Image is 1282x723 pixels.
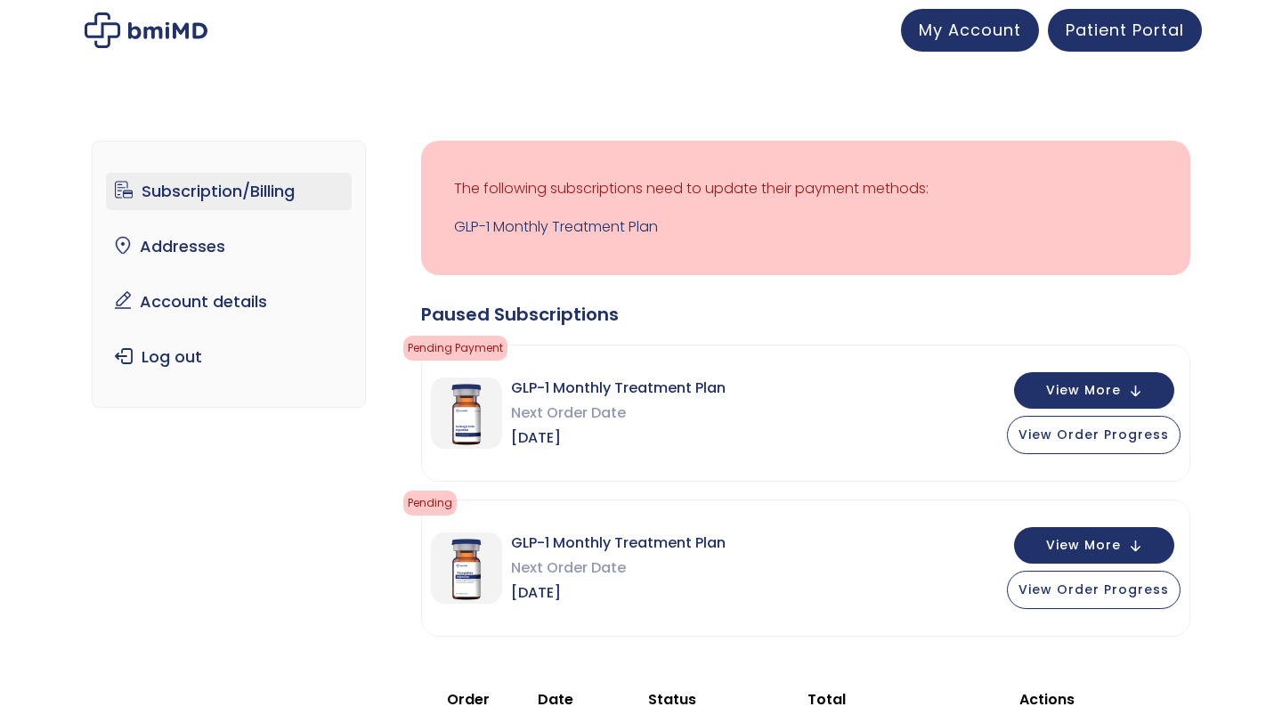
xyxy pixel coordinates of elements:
[403,336,507,361] span: Pending Payment
[511,531,726,556] span: GLP-1 Monthly Treatment Plan
[1014,372,1174,409] button: View More
[511,426,726,451] span: [DATE]
[85,12,207,48] img: My account
[919,19,1021,41] span: My Account
[431,378,502,449] img: GLP-1 Monthly Treatment Plan
[106,338,353,376] a: Log out
[511,556,726,581] span: Next Order Date
[403,491,457,516] span: pending
[454,176,1157,201] p: The following subscriptions need to update their payment methods:
[106,228,353,265] a: Addresses
[106,283,353,321] a: Account details
[1007,571,1181,609] button: View Order Progress
[421,302,1190,327] div: Paused Subscriptions
[431,532,502,604] img: GLP-1 Monthly Treatment Plan
[648,689,696,710] span: Status
[92,141,367,408] nav: Account pages
[1048,9,1202,52] a: Patient Portal
[511,581,726,605] span: [DATE]
[454,215,1157,240] a: GLP-1 Monthly Treatment Plan
[1046,385,1121,396] span: View More
[1007,416,1181,454] button: View Order Progress
[1019,689,1075,710] span: Actions
[538,689,573,710] span: Date
[1018,426,1169,443] span: View Order Progress
[511,401,726,426] span: Next Order Date
[106,173,353,210] a: Subscription/Billing
[447,689,490,710] span: Order
[511,376,726,401] span: GLP-1 Monthly Treatment Plan
[1014,527,1174,564] button: View More
[1018,581,1169,598] span: View Order Progress
[901,9,1039,52] a: My Account
[1066,19,1184,41] span: Patient Portal
[1046,540,1121,551] span: View More
[807,689,846,710] span: Total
